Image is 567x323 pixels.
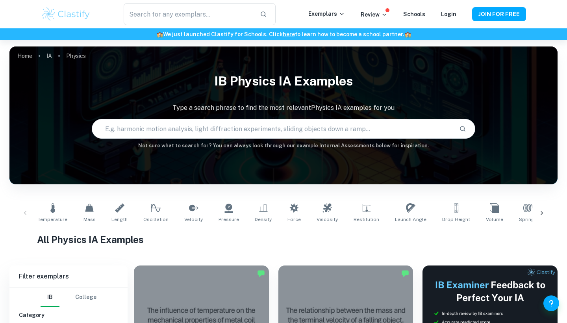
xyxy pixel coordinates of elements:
a: Login [441,11,456,17]
a: IA [46,50,52,61]
a: here [283,31,295,37]
img: Clastify logo [41,6,91,22]
span: 🏫 [156,31,163,37]
p: Exemplars [308,9,345,18]
button: Help and Feedback [543,295,559,311]
h6: Category [19,311,118,319]
span: Temperature [38,216,67,223]
span: Mass [83,216,96,223]
span: Oscillation [143,216,169,223]
a: Home [17,50,32,61]
a: Schools [403,11,425,17]
h1: IB Physics IA examples [9,69,558,94]
h6: We just launched Clastify for Schools. Click to learn how to become a school partner. [2,30,565,39]
span: Length [111,216,128,223]
h1: All Physics IA Examples [37,232,530,247]
span: Density [255,216,272,223]
p: Type a search phrase to find the most relevant Physics IA examples for you [9,103,558,113]
p: Review [361,10,387,19]
button: College [75,288,96,307]
button: IB [41,288,59,307]
button: JOIN FOR FREE [472,7,526,21]
span: 🏫 [404,31,411,37]
p: Physics [66,52,86,60]
span: Springs [519,216,537,223]
h6: Not sure what to search for? You can always look through our example Internal Assessments below f... [9,142,558,150]
input: E.g. harmonic motion analysis, light diffraction experiments, sliding objects down a ramp... [92,118,453,140]
h6: Filter exemplars [9,265,128,288]
span: Pressure [219,216,239,223]
span: Velocity [184,216,203,223]
span: Viscosity [317,216,338,223]
img: Marked [401,269,409,277]
input: Search for any exemplars... [124,3,254,25]
span: Restitution [354,216,379,223]
span: Drop Height [442,216,470,223]
span: Launch Angle [395,216,426,223]
button: Search [456,122,469,136]
div: Filter type choice [41,288,96,307]
span: Volume [486,216,503,223]
span: Force [287,216,301,223]
img: Marked [257,269,265,277]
